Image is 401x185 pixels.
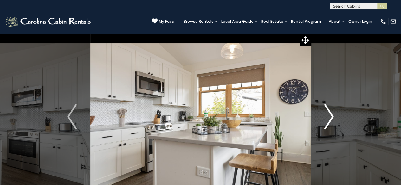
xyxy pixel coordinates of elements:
img: mail-regular-white.png [390,18,396,25]
a: Browse Rentals [180,17,217,26]
img: arrow [67,104,77,129]
img: phone-regular-white.png [380,18,386,25]
a: Rental Program [288,17,324,26]
img: White-1-2.png [5,15,93,28]
a: My Favs [152,18,174,25]
a: Local Area Guide [218,17,257,26]
a: Owner Login [345,17,375,26]
img: arrow [324,104,334,129]
a: Real Estate [258,17,287,26]
a: About [326,17,344,26]
span: My Favs [159,19,174,24]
